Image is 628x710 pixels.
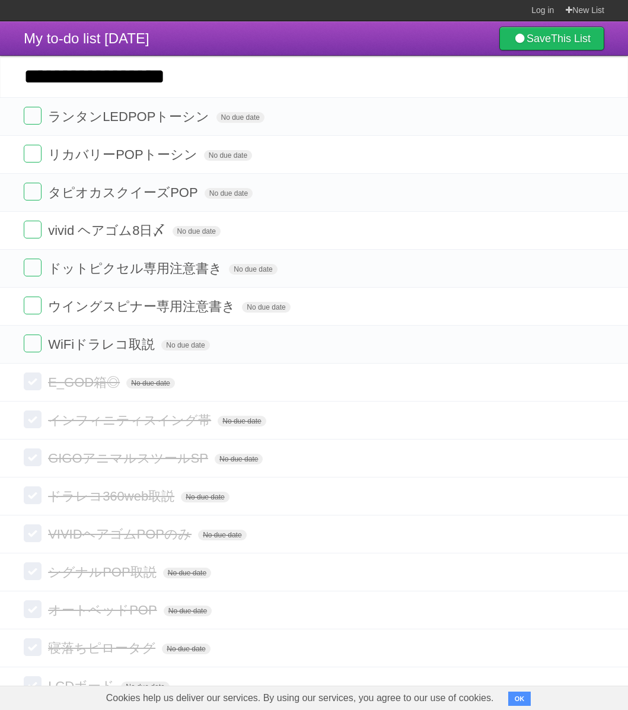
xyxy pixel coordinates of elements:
[551,33,591,44] b: This List
[181,492,229,502] span: No due date
[24,372,42,390] label: Done
[229,264,277,275] span: No due date
[24,259,42,276] label: Done
[24,524,42,542] label: Done
[94,686,506,710] span: Cookies help us deliver our services. By using our services, you agree to our use of cookies.
[205,188,253,199] span: No due date
[215,454,263,464] span: No due date
[508,692,531,706] button: OK
[48,489,177,504] span: ドラレコ360web取説
[121,682,169,692] span: No due date
[48,413,214,428] span: インフィニティスイング帯
[163,568,211,578] span: No due date
[48,299,238,314] span: ウイングスピナー専用注意書き
[242,302,290,313] span: No due date
[24,600,42,618] label: Done
[48,337,158,352] span: WiFiドラレコ取説
[48,527,195,542] span: VIVIDヘアゴムPOPのみ
[24,145,42,163] label: Done
[126,378,174,389] span: No due date
[24,183,42,200] label: Done
[218,416,266,426] span: No due date
[48,565,159,580] span: シグナルPOP取説
[48,375,123,390] span: E_GOD箱◎
[164,606,212,616] span: No due date
[216,112,264,123] span: No due date
[48,641,158,655] span: 寝落ちピロータグ
[48,261,225,276] span: ドットピクセル専用注意書き
[162,644,210,654] span: No due date
[499,27,604,50] a: SaveThis List
[24,448,42,466] label: Done
[24,335,42,352] label: Done
[173,226,221,237] span: No due date
[48,679,117,693] span: LCDボード
[24,486,42,504] label: Done
[48,147,200,162] span: リカバリーPOPトーシン
[48,603,160,617] span: オートベッドPOP
[24,107,42,125] label: Done
[24,638,42,656] label: Done
[48,185,200,200] span: タピオカスクイーズPOP
[24,221,42,238] label: Done
[24,297,42,314] label: Done
[24,676,42,694] label: Done
[198,530,246,540] span: No due date
[24,410,42,428] label: Done
[24,562,42,580] label: Done
[48,223,168,238] span: vivid ヘアゴム8日〆
[24,30,149,46] span: My to-do list [DATE]
[161,340,209,351] span: No due date
[48,109,212,124] span: ランタンLEDPOPトーシン
[48,451,211,466] span: GIGOアニマルスツールSP
[204,150,252,161] span: No due date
